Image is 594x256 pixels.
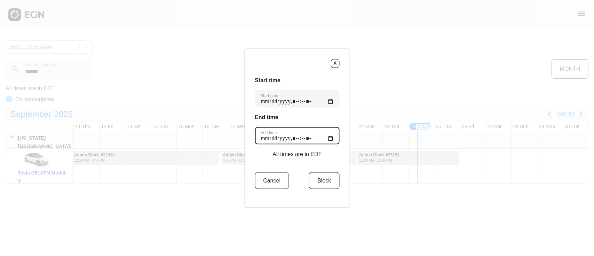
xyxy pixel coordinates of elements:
[309,172,339,189] button: Block
[255,113,339,121] h3: End time
[272,150,322,158] p: All times are in EDT
[255,76,339,84] h3: Start time
[260,130,277,135] label: End time
[260,93,278,98] label: Start time
[331,59,339,68] button: X
[255,172,289,189] button: Cancel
